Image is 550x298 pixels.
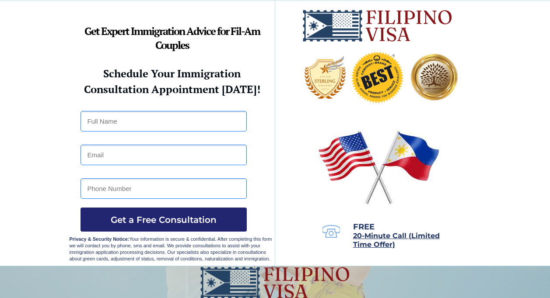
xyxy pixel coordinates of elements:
[81,215,247,225] span: Get a Free Consultation
[81,178,247,199] input: Phone Number
[81,145,247,165] input: Email
[81,111,247,132] input: Full Name
[81,208,247,232] button: Get a Free Consultation
[353,222,375,232] span: FREE
[84,82,260,96] strong: Consultation Appointment [DATE]!
[70,236,130,242] strong: Privacy & Security Notice:
[70,236,272,261] span: Your information is secure & confidential. After completing this form we will contact you by phon...
[84,24,260,52] strong: Get Expert Immigration Advice for Fil-Am Couples
[103,66,241,80] strong: Schedule Your Immigration
[353,232,440,249] span: 20-Minute Call (Limited Time Offer)
[353,232,440,248] a: 20-Minute Call (Limited Time Offer)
